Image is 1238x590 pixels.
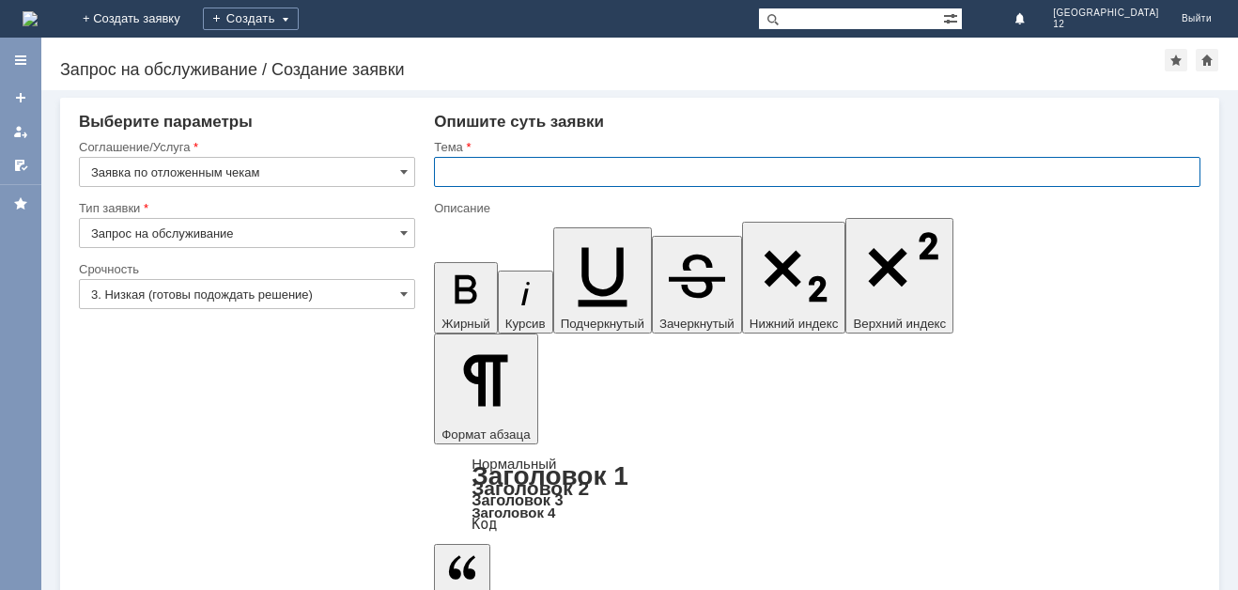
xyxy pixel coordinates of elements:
a: Код [472,516,497,533]
span: Формат абзаца [441,427,530,442]
a: Заголовок 3 [472,491,563,508]
span: [GEOGRAPHIC_DATA] [1053,8,1159,19]
a: Мои согласования [6,150,36,180]
a: Нормальный [472,456,556,472]
span: Зачеркнутый [659,317,735,331]
img: logo [23,11,38,26]
span: Верхний индекс [853,317,946,331]
span: Жирный [441,317,490,331]
button: Зачеркнутый [652,236,742,334]
button: Жирный [434,262,498,334]
div: Сделать домашней страницей [1196,49,1218,71]
button: Подчеркнутый [553,227,652,334]
span: Опишите суть заявки [434,113,604,131]
div: Срочность [79,263,411,275]
div: Описание [434,202,1197,214]
span: Расширенный поиск [943,8,962,26]
a: Перейти на домашнюю страницу [23,11,38,26]
span: Курсив [505,317,546,331]
button: Верхний индекс [845,218,953,334]
span: Нижний индекс [750,317,839,331]
a: Мои заявки [6,116,36,147]
span: Выберите параметры [79,113,253,131]
a: Заголовок 4 [472,505,555,520]
a: Заголовок 1 [472,461,628,490]
div: Запрос на обслуживание / Создание заявки [60,60,1165,79]
div: Соглашение/Услуга [79,141,411,153]
div: Формат абзаца [434,458,1200,531]
div: Тема [434,141,1197,153]
button: Нижний индекс [742,222,846,334]
a: Создать заявку [6,83,36,113]
div: Тип заявки [79,202,411,214]
a: Заголовок 2 [472,477,589,499]
button: Формат абзаца [434,334,537,444]
div: Добавить в избранное [1165,49,1187,71]
span: 12 [1053,19,1159,30]
div: Создать [203,8,299,30]
button: Курсив [498,271,553,334]
span: Подчеркнутый [561,317,644,331]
